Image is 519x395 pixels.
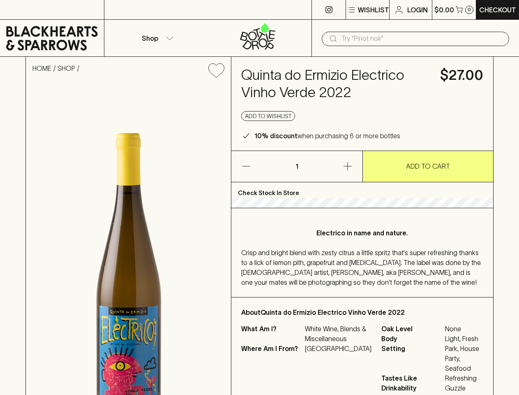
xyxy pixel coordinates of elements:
p: [GEOGRAPHIC_DATA] [305,344,371,353]
p: Check Stock In Store [231,182,493,198]
p: $0.00 [434,5,454,15]
span: Crisp and bright blend with zesty citrus a little spritz that's super refreshing thanks to a lick... [241,249,481,286]
p: ⠀ [104,5,111,15]
button: Shop [104,20,208,56]
span: Tastes Like [381,373,443,383]
span: Light, Fresh [445,334,483,344]
p: Shop [142,33,158,43]
b: 10% discount [254,132,298,139]
p: Login [407,5,428,15]
button: Add to wishlist [205,60,228,81]
input: Try "Pinot noir" [341,32,503,45]
p: ADD TO CART [406,161,450,171]
p: Electrico in name and nature. [258,228,467,238]
button: ADD TO CART [363,151,494,182]
span: Setting [381,344,443,373]
span: None [445,324,483,334]
h4: Quinta do Ermizio Electrico Vinho Verde 2022 [241,67,430,101]
span: Park, House Party, Seafood [445,344,483,373]
a: SHOP [58,65,75,72]
p: when purchasing 6 or more bottles [254,131,400,141]
span: Body [381,334,443,344]
p: 0 [468,7,471,12]
p: White Wine, Blends & Miscellaneous [305,324,371,344]
span: Drinkability [381,383,443,393]
span: Refreshing [445,373,483,383]
p: Where Am I From? [241,344,303,353]
span: Oak Level [381,324,443,334]
h4: $27.00 [440,67,483,84]
p: What Am I? [241,324,303,344]
p: About Quinta do Ermizio Electrico Vinho Verde 2022 [241,307,483,317]
p: 1 [287,151,307,182]
p: Checkout [479,5,516,15]
button: Add to wishlist [241,111,295,121]
p: Wishlist [358,5,389,15]
a: HOME [32,65,51,72]
span: Guzzle [445,383,483,393]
